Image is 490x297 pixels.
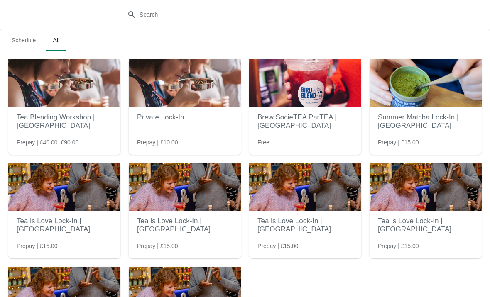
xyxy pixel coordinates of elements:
[378,242,419,250] span: Prepay | £15.00
[17,242,58,250] span: Prepay | £15.00
[378,213,473,238] h2: Tea is Love Lock-In | [GEOGRAPHIC_DATA]
[137,242,178,250] span: Prepay | £15.00
[46,33,66,48] span: All
[17,138,78,146] span: Prepay | £40.00–£90.00
[5,33,42,48] span: Schedule
[257,109,353,134] h2: Brew SocieTEA ParTEA | [GEOGRAPHIC_DATA]
[249,59,361,107] img: Brew SocieTEA ParTEA | Nottingham
[139,7,367,22] input: Search
[257,213,353,238] h2: Tea is Love Lock-In | [GEOGRAPHIC_DATA]
[137,138,178,146] span: Prepay | £10.00
[17,213,112,238] h2: Tea is Love Lock-In | [GEOGRAPHIC_DATA]
[137,109,233,126] h2: Private Lock-In
[370,163,482,211] img: Tea is Love Lock-In | Cardiff
[257,242,299,250] span: Prepay | £15.00
[8,59,120,107] img: Tea Blending Workshop | Manchester
[378,138,419,146] span: Prepay | £15.00
[129,163,241,211] img: Tea is Love Lock-In | London Borough
[17,109,112,134] h2: Tea Blending Workshop | [GEOGRAPHIC_DATA]
[249,163,361,211] img: Tea is Love Lock-In | Bristol
[137,213,233,238] h2: Tea is Love Lock-In | [GEOGRAPHIC_DATA]
[129,59,241,107] img: Private Lock-In
[257,138,269,146] span: Free
[8,163,120,211] img: Tea is Love Lock-In | Brighton
[378,109,473,134] h2: Summer Matcha Lock-In | [GEOGRAPHIC_DATA]
[370,59,482,107] img: Summer Matcha Lock-In | Brighton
